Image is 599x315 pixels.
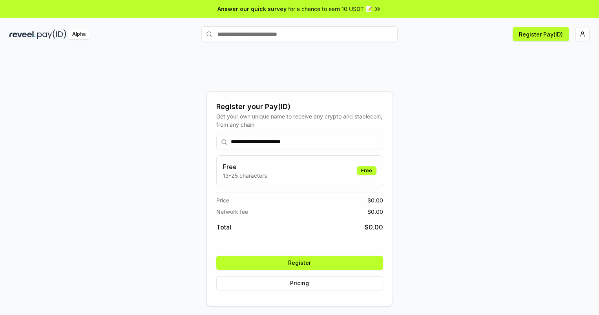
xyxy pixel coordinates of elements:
[9,29,36,39] img: reveel_dark
[216,112,383,129] div: Get your own unique name to receive any crypto and stablecoin, from any chain
[216,222,231,232] span: Total
[216,196,229,204] span: Price
[216,256,383,270] button: Register
[367,208,383,216] span: $ 0.00
[37,29,66,39] img: pay_id
[223,171,267,180] p: 13-25 characters
[223,162,267,171] h3: Free
[513,27,569,41] button: Register Pay(ID)
[357,166,376,175] div: Free
[216,276,383,290] button: Pricing
[288,5,372,13] span: for a chance to earn 10 USDT 📝
[216,101,383,112] div: Register your Pay(ID)
[216,208,248,216] span: Network fee
[367,196,383,204] span: $ 0.00
[68,29,90,39] div: Alpha
[217,5,287,13] span: Answer our quick survey
[365,222,383,232] span: $ 0.00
